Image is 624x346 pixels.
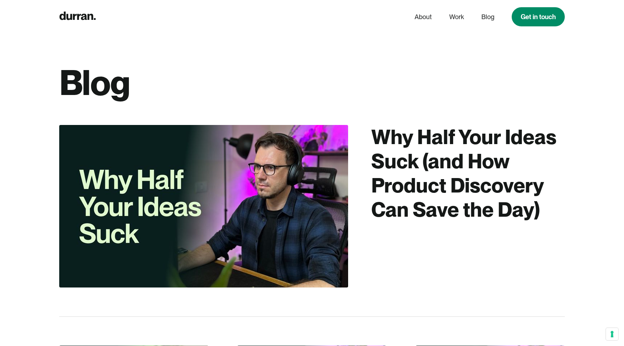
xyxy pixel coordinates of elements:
[512,7,565,26] a: Get in touch
[606,328,618,340] button: Your consent preferences for tracking technologies
[481,10,494,24] a: Blog
[59,125,565,287] a: Why Half Your Ideas Suck (and How Product Discovery Can Save the Day)
[59,10,96,24] a: home
[59,64,565,102] h1: Blog
[415,10,432,24] a: About
[371,125,565,222] div: Why Half Your Ideas Suck (and How Product Discovery Can Save the Day)
[449,10,464,24] a: Work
